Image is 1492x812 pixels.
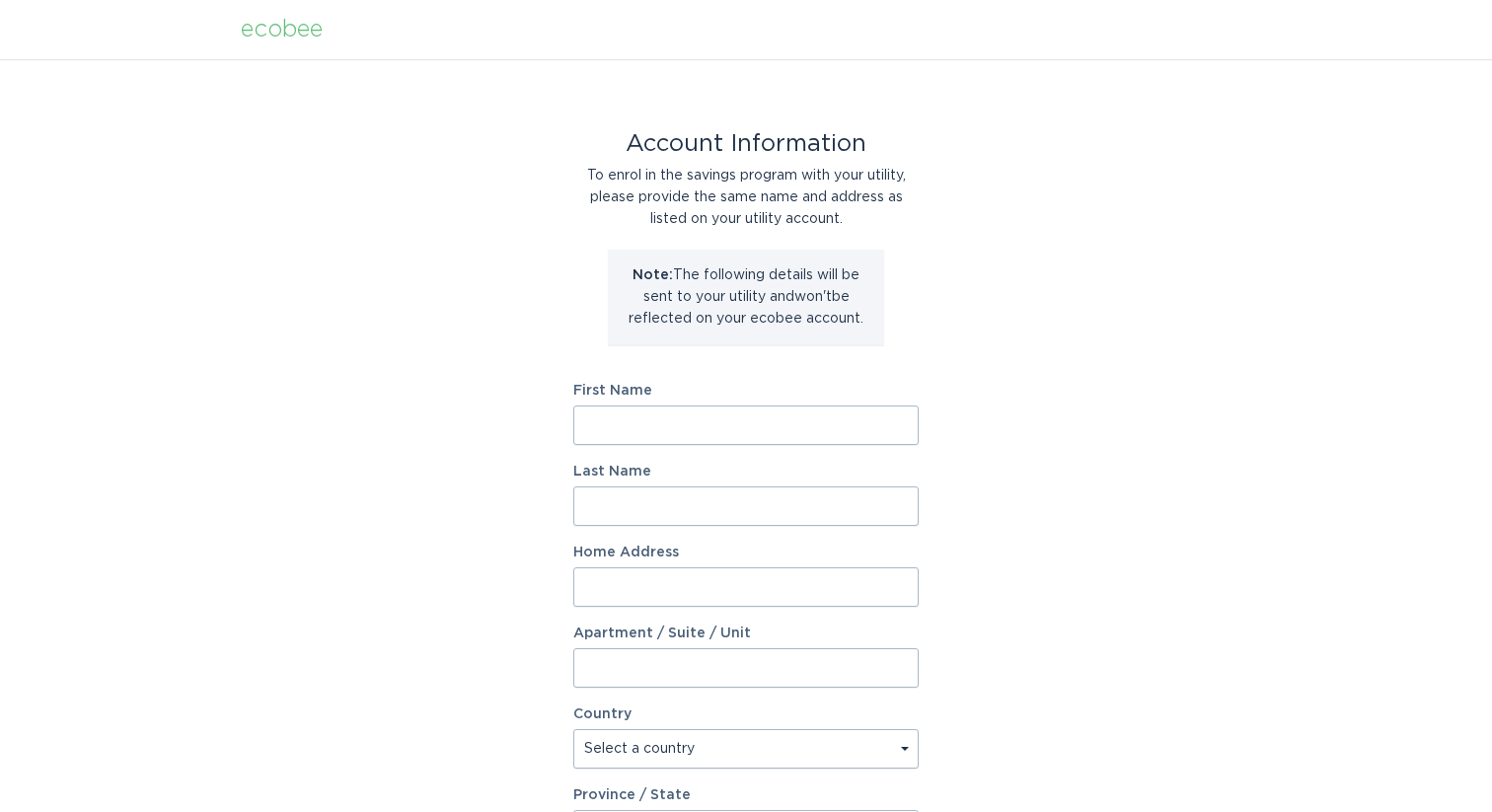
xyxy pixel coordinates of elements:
div: To enrol in the savings program with your utility, please provide the same name and address as li... [573,165,919,230]
label: Apartment / Suite / Unit [573,627,919,640]
label: Last Name [573,465,919,479]
label: Country [573,707,632,721]
label: Province / State [573,788,691,802]
div: ecobee [241,19,323,40]
label: First Name [573,384,919,398]
div: Account Information [573,133,919,155]
label: Home Address [573,546,919,559]
p: The following details will be sent to your utility and won't be reflected on your ecobee account. [623,264,869,330]
strong: Note: [633,268,673,282]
